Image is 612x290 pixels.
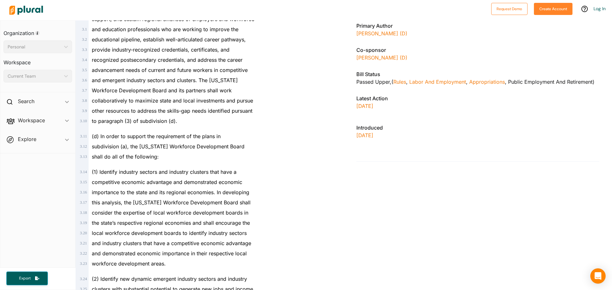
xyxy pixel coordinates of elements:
[4,53,72,67] h3: Workspace
[469,79,505,85] a: Appropriations
[80,241,87,245] span: 3 . 21
[80,221,87,225] span: 3 . 19
[80,170,87,174] span: 3 . 14
[92,189,249,195] span: importance to the state and its regional economies. In developing
[92,97,253,104] span: collaboratively to maximize state and local investments and pursue
[80,261,87,266] span: 3 . 23
[80,231,87,235] span: 3 . 20
[92,133,221,139] span: (d) In order to support the requirement of the plans in
[92,46,229,53] span: provide industry-recognized credentials, certificates, and
[356,46,599,54] h3: Co-sponsor
[92,199,251,206] span: this analysis, the [US_STATE] Workforce Development Board shall
[82,47,87,52] span: 3 . 3
[356,102,599,110] p: [DATE]
[82,58,87,62] span: 3 . 4
[356,54,407,61] a: [PERSON_NAME] (D)
[18,98,34,105] h2: Search
[356,78,599,86] div: Passed Upper , ( )
[80,251,87,256] span: 3 . 22
[393,79,406,85] a: Rules
[92,240,251,246] span: and industry clusters that have a competitive economic advantage
[92,143,244,150] span: subdivision (a), the [US_STATE] Workforce Development Board
[80,134,87,138] span: 3 . 11
[82,78,87,82] span: 3 . 6
[92,209,248,216] span: consider the expertise of local workforce development boards in
[92,108,252,114] span: other resources to address the skills-gap needs identified pursuant
[356,70,599,78] h3: Bill Status
[590,268,606,284] div: Open Intercom Messenger
[4,24,72,38] h3: Organization
[491,3,528,15] button: Request Demo
[8,73,62,80] div: Current Team
[6,272,48,285] button: Export
[80,277,87,281] span: 3 . 24
[92,87,232,94] span: Workforce Development Board and its partners shall work
[409,79,466,85] a: Labor and Employment
[15,276,35,281] span: Export
[92,77,238,83] span: and emergent industry sectors and clusters. The [US_STATE]
[534,5,572,12] a: Create Account
[80,210,87,215] span: 3 . 18
[356,30,407,37] a: [PERSON_NAME] (D)
[508,79,593,85] span: Public Employment and Retirement
[356,131,599,139] p: [DATE]
[82,109,87,113] span: 3 . 9
[92,169,237,175] span: (1) Identify industry sectors and industry clusters that have a
[594,6,606,11] a: Log In
[92,153,159,160] span: shall do all of the following:
[80,180,87,184] span: 3 . 15
[80,144,87,149] span: 3 . 12
[92,179,242,185] span: competitive economic advantage and demonstrated economic
[82,27,87,32] span: 3 . 1
[80,200,87,205] span: 3 . 17
[92,250,247,257] span: and demonstrated economic importance in their respective local
[92,118,177,124] span: to paragraph (3) of subdivision (d).
[34,30,40,36] div: Tooltip anchor
[356,95,599,102] h3: Latest Action
[534,3,572,15] button: Create Account
[82,68,87,72] span: 3 . 5
[92,36,246,43] span: educational pipeline, establish well-articulated career pathways,
[80,154,87,159] span: 3 . 13
[92,57,243,63] span: recognized postsecondary credentials, and address the career
[82,98,87,103] span: 3 . 8
[80,119,87,123] span: 3 . 10
[80,190,87,195] span: 3 . 16
[491,5,528,12] a: Request Demo
[82,88,87,93] span: 3 . 7
[82,37,87,42] span: 3 . 2
[92,26,238,32] span: and education professionals who are working to improve the
[92,260,166,267] span: workforce development areas.
[356,22,599,30] h3: Primary Author
[92,220,250,226] span: the state’s respective regional economies and shall encourage the
[356,124,599,131] h3: Introduced
[92,276,247,282] span: (2) Identify new dynamic emergent industry sectors and industry
[92,230,247,236] span: local workforce development boards to identify industry sectors
[8,44,62,50] div: Personal
[92,67,248,73] span: advancement needs of current and future workers in competitive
